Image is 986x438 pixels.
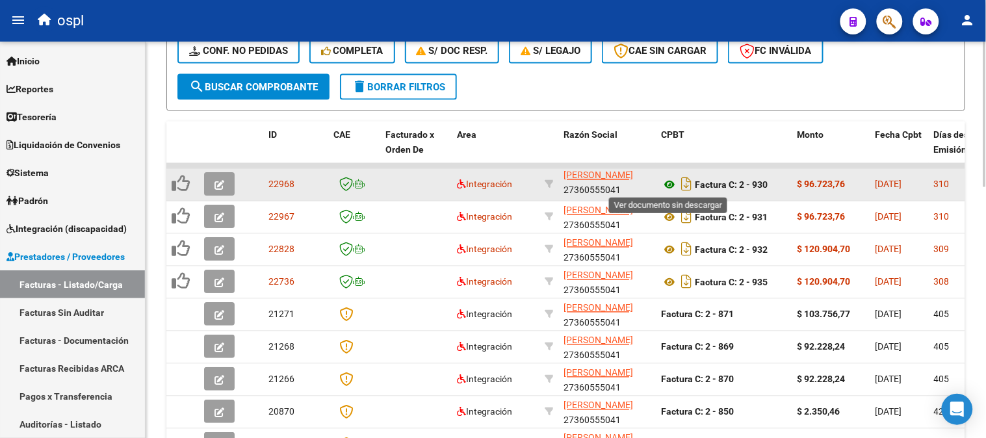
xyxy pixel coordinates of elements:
[57,6,84,35] span: ospl
[740,45,812,57] span: FC Inválida
[189,45,288,57] span: Conf. no pedidas
[268,179,294,190] span: 22968
[457,130,476,140] span: Area
[6,110,57,124] span: Tesorería
[661,309,734,320] strong: Factura C: 2 - 871
[876,212,902,222] span: [DATE]
[405,38,500,64] button: S/ Doc Resp.
[564,236,651,263] div: 27360555041
[798,309,851,320] strong: $ 103.756,77
[177,74,330,100] button: Buscar Comprobante
[798,212,846,222] strong: $ 96.723,76
[614,45,707,57] span: CAE SIN CARGAR
[934,407,950,417] span: 422
[268,374,294,385] span: 21266
[934,374,950,385] span: 405
[521,45,580,57] span: S/ legajo
[189,79,205,94] mat-icon: search
[457,309,512,320] span: Integración
[457,244,512,255] span: Integración
[189,81,318,93] span: Buscar Comprobante
[876,342,902,352] span: [DATE]
[876,374,902,385] span: [DATE]
[333,130,350,140] span: CAE
[876,309,902,320] span: [DATE]
[558,122,656,179] datatable-header-cell: Razón Social
[678,239,695,260] i: Descargar documento
[321,45,383,57] span: Completa
[564,400,633,411] span: [PERSON_NAME]
[6,222,127,236] span: Integración (discapacidad)
[564,205,633,216] span: [PERSON_NAME]
[564,333,651,361] div: 27360555041
[309,38,395,64] button: Completa
[268,309,294,320] span: 21271
[798,342,846,352] strong: $ 92.228,24
[678,272,695,292] i: Descargar documento
[934,130,980,155] span: Días desde Emisión
[695,245,768,255] strong: Factura C: 2 - 932
[457,212,512,222] span: Integración
[457,374,512,385] span: Integración
[6,138,120,152] span: Liquidación de Convenios
[457,407,512,417] span: Integración
[564,301,651,328] div: 27360555041
[728,38,824,64] button: FC Inválida
[792,122,870,179] datatable-header-cell: Monto
[268,212,294,222] span: 22967
[328,122,380,179] datatable-header-cell: CAE
[876,407,902,417] span: [DATE]
[934,342,950,352] span: 405
[876,130,922,140] span: Fecha Cpbt
[602,38,718,64] button: CAE SIN CARGAR
[564,335,633,346] span: [PERSON_NAME]
[695,277,768,288] strong: Factura C: 2 - 935
[960,12,976,28] mat-icon: person
[380,122,452,179] datatable-header-cell: Facturado x Orden De
[798,277,851,287] strong: $ 120.904,70
[564,130,617,140] span: Razón Social
[10,12,26,28] mat-icon: menu
[268,277,294,287] span: 22736
[661,374,734,385] strong: Factura C: 2 - 870
[798,130,824,140] span: Monto
[564,270,633,281] span: [PERSON_NAME]
[934,244,950,255] span: 309
[876,277,902,287] span: [DATE]
[385,130,434,155] span: Facturado x Orden De
[6,250,125,264] span: Prestadores / Proveedores
[870,122,929,179] datatable-header-cell: Fecha Cpbt
[457,179,512,190] span: Integración
[457,277,512,287] span: Integración
[340,74,457,100] button: Borrar Filtros
[678,174,695,195] i: Descargar documento
[268,342,294,352] span: 21268
[934,277,950,287] span: 308
[268,407,294,417] span: 20870
[798,374,846,385] strong: $ 92.228,24
[934,179,950,190] span: 310
[263,122,328,179] datatable-header-cell: ID
[564,268,651,296] div: 27360555041
[564,238,633,248] span: [PERSON_NAME]
[798,407,840,417] strong: $ 2.350,46
[661,342,734,352] strong: Factura C: 2 - 869
[457,342,512,352] span: Integración
[695,180,768,190] strong: Factura C: 2 - 930
[352,79,367,94] mat-icon: delete
[661,407,734,417] strong: Factura C: 2 - 850
[661,130,684,140] span: CPBT
[564,366,651,393] div: 27360555041
[942,394,973,425] div: Open Intercom Messenger
[6,82,53,96] span: Reportes
[6,194,48,208] span: Padrón
[564,368,633,378] span: [PERSON_NAME]
[564,203,651,231] div: 27360555041
[678,207,695,227] i: Descargar documento
[564,398,651,426] div: 27360555041
[564,170,633,181] span: [PERSON_NAME]
[6,54,40,68] span: Inicio
[564,171,651,198] div: 27360555041
[452,122,539,179] datatable-header-cell: Area
[934,309,950,320] span: 405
